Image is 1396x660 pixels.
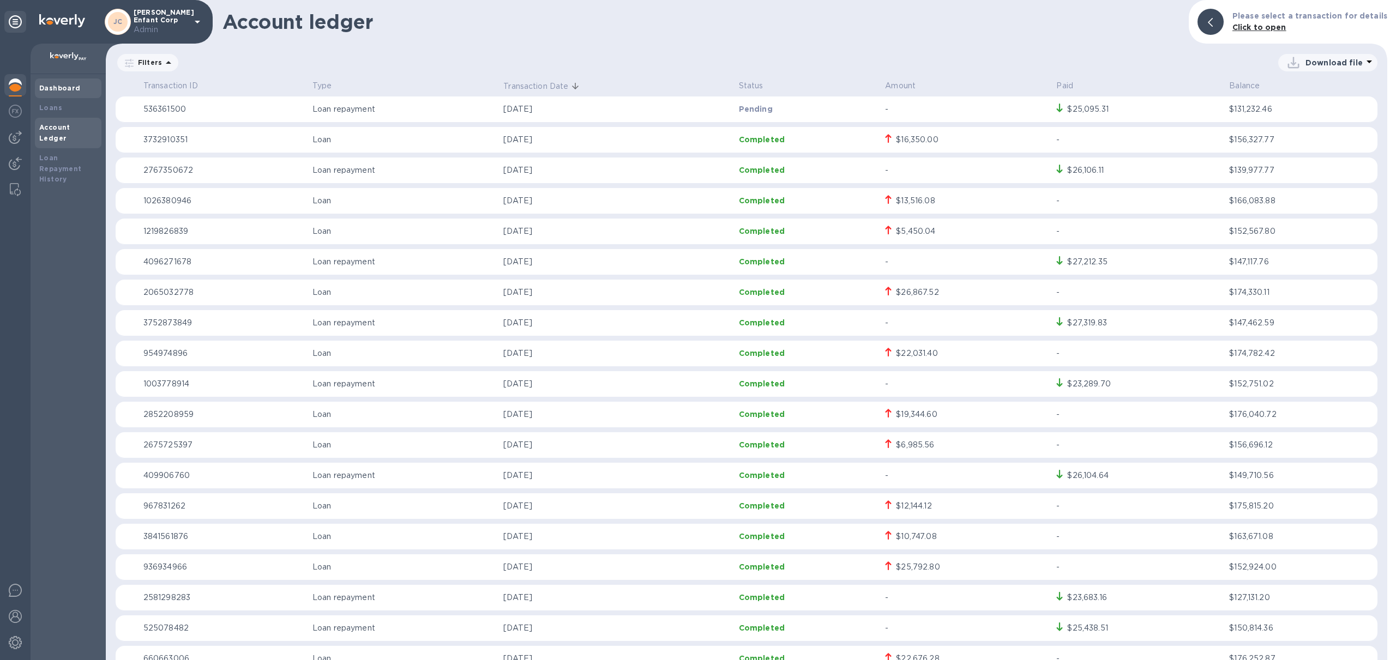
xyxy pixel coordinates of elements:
b: Dashboard [39,84,81,92]
div: $25,095.31 [1067,104,1108,115]
div: $12,144.12 [896,500,931,512]
p: Completed [739,592,877,603]
div: $27,319.83 [1067,317,1106,329]
p: Completed [739,348,877,359]
p: Completed [739,195,877,206]
p: Loan [312,531,495,542]
p: 409906760 [143,470,304,481]
div: $26,867.52 [896,287,938,298]
p: - [1056,287,1220,298]
p: 2065032778 [143,287,304,298]
div: $25,438.51 [1067,622,1108,634]
p: [DATE] [503,256,730,268]
p: Completed [739,287,877,298]
p: Completed [739,134,877,145]
div: $22,031.40 [896,348,937,359]
p: $175,815.20 [1229,500,1373,512]
div: $19,344.60 [896,409,937,420]
p: - [1056,439,1220,451]
p: - [885,256,1048,268]
p: Status [739,80,877,92]
div: $10,747.08 [896,531,936,542]
p: [DATE] [503,165,730,176]
b: Account Ledger [39,123,70,142]
p: Loan repayment [312,470,495,481]
p: 2852208959 [143,409,304,420]
p: $174,782.42 [1229,348,1373,359]
p: Loan [312,287,495,298]
p: Completed [739,378,877,389]
p: $166,083.88 [1229,195,1373,207]
p: Completed [739,500,877,511]
p: - [885,378,1048,390]
p: 536361500 [143,104,304,115]
p: Transaction Date [503,81,568,92]
p: - [885,165,1048,176]
p: 2675725397 [143,439,304,451]
b: Loan Repayment History [39,154,82,184]
b: JC [113,17,123,26]
div: $26,106.11 [1067,165,1103,176]
div: $27,212.35 [1067,256,1107,268]
p: $147,462.59 [1229,317,1373,329]
p: Completed [739,256,877,267]
div: $23,289.70 [1067,378,1110,390]
p: Loan [312,226,495,237]
p: 2767350672 [143,165,304,176]
p: [DATE] [503,622,730,634]
p: [DATE] [503,134,730,146]
p: Completed [739,409,877,420]
p: 1026380946 [143,195,304,207]
p: $150,814.36 [1229,622,1373,634]
p: $147,117.76 [1229,256,1373,268]
p: [DATE] [503,500,730,512]
p: - [885,317,1048,329]
p: Balance [1229,80,1373,92]
p: $156,696.12 [1229,439,1373,451]
img: Foreign exchange [9,105,22,118]
p: - [885,470,1048,481]
p: Download file [1305,57,1363,68]
p: Paid [1056,80,1220,92]
p: $127,131.20 [1229,592,1373,603]
p: - [885,622,1048,634]
p: Loan repayment [312,104,495,115]
p: 954974896 [143,348,304,359]
p: Loan [312,500,495,512]
div: $25,792.80 [896,561,940,573]
p: Filters [134,58,162,67]
p: [DATE] [503,226,730,237]
p: [DATE] [503,531,730,542]
p: Loan [312,409,495,420]
p: - [1056,500,1220,512]
p: Completed [739,317,877,328]
p: Type [312,80,495,92]
p: Loan repayment [312,622,495,634]
p: [DATE] [503,195,730,207]
p: 967831262 [143,500,304,512]
p: $174,330.11 [1229,287,1373,298]
p: 3841561876 [143,531,304,542]
p: 2581298283 [143,592,304,603]
p: 4096271678 [143,256,304,268]
p: Loan repayment [312,256,495,268]
p: Loan repayment [312,592,495,603]
p: Loan [312,561,495,573]
p: Completed [739,165,877,175]
p: Completed [739,531,877,542]
p: $156,327.77 [1229,134,1373,146]
p: [DATE] [503,287,730,298]
div: $16,350.00 [896,134,938,146]
p: [DATE] [503,561,730,573]
p: [DATE] [503,470,730,481]
p: - [1056,226,1220,237]
b: Loans [39,104,62,112]
p: Amount [885,80,1048,92]
p: Loan repayment [312,317,495,329]
p: $152,567.80 [1229,226,1373,237]
p: [DATE] [503,104,730,115]
p: [DATE] [503,409,730,420]
p: $152,751.02 [1229,378,1373,390]
p: Loan [312,348,495,359]
div: $13,516.08 [896,195,935,207]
